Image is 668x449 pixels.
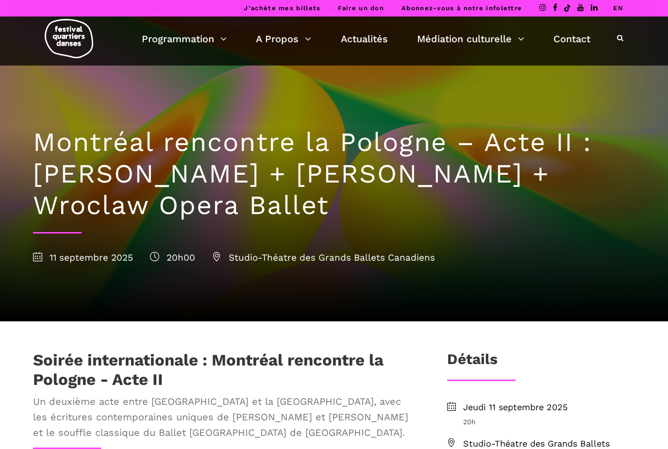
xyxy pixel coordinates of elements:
a: Programmation [142,31,227,47]
h1: Montréal rencontre la Pologne – Acte II : [PERSON_NAME] + [PERSON_NAME] + Wroclaw Opera Ballet [33,127,635,221]
a: Faire un don [338,4,384,12]
h1: Soirée internationale : Montréal rencontre la Pologne - Acte II [33,350,416,389]
span: Studio-Théatre des Grands Ballets Canadiens [212,252,435,263]
span: 20h00 [150,252,195,263]
a: Abonnez-vous à notre infolettre [401,4,522,12]
a: Médiation culturelle [417,31,524,47]
a: Contact [553,31,590,47]
span: 11 septembre 2025 [33,252,133,263]
h3: Détails [447,350,498,375]
span: 20h [463,416,635,427]
a: EN [613,4,623,12]
span: Jeudi 11 septembre 2025 [463,400,635,415]
a: Actualités [341,31,388,47]
span: Un deuxième acte entre [GEOGRAPHIC_DATA] et la [GEOGRAPHIC_DATA], avec les écritures contemporain... [33,394,416,440]
img: logo-fqd-med [45,19,93,58]
a: J’achète mes billets [244,4,320,12]
a: A Propos [256,31,311,47]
